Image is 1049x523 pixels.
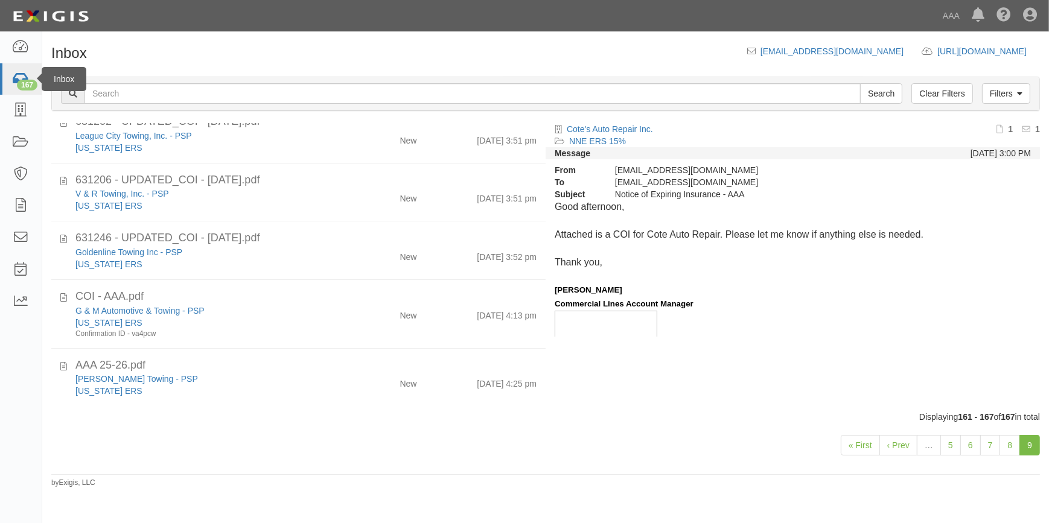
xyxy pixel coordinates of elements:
[75,259,142,269] a: [US_STATE] ERS
[75,142,337,154] div: Texas ERS
[567,124,653,134] a: Cote's Auto Repair Inc.
[75,246,337,258] div: Goldenline Towing Inc - PSP
[75,374,198,384] a: [PERSON_NAME] Towing - PSP
[75,173,537,188] div: 631206 - UPDATED_COI - 8.15.2026.pdf
[555,256,1031,270] p: Thank you,
[940,435,961,455] a: 5
[917,435,941,455] a: …
[569,136,626,146] a: NNE ERS 15%
[546,188,606,200] strong: Subject
[75,200,337,212] div: Texas ERS
[400,305,416,322] div: New
[75,230,537,246] div: 631246 - UPDATED_COI - 8.15.2026.pdf
[51,45,87,61] h1: Inbox
[971,147,1031,159] div: [DATE] 3:00 PM
[477,305,537,322] div: [DATE] 4:13 pm
[958,412,994,422] b: 161 - 167
[75,201,142,211] a: [US_STATE] ERS
[937,46,1040,56] a: [URL][DOMAIN_NAME]
[400,130,416,147] div: New
[75,305,337,317] div: G & M Automotive & Towing - PSP
[980,435,1001,455] a: 7
[75,306,205,315] a: G & M Automotive & Towing - PSP
[75,358,537,373] div: AAA 25-26.pdf
[860,83,902,104] input: Search
[911,83,972,104] a: Clear Filters
[400,246,416,263] div: New
[555,299,693,308] span: Commercial Lines Account Manager
[75,188,337,200] div: V & R Towing, Inc. - PSP
[75,386,142,396] a: [US_STATE] ERS
[555,228,1031,242] p: Attached is a COI for Cote Auto Repair. Please let me know if anything else is needed.
[546,164,606,176] strong: From
[1035,124,1040,134] b: 1
[17,80,37,90] div: 167
[75,258,337,270] div: Texas ERS
[75,373,337,385] div: Ridgeway Towing - PSP
[982,83,1030,104] a: Filters
[996,8,1011,23] i: Help Center - Complianz
[42,411,1049,423] div: Displaying of in total
[42,67,86,91] div: Inbox
[75,131,192,141] a: League City Towing, Inc. - PSP
[477,188,537,204] div: [DATE] 3:51 pm
[9,5,92,27] img: logo-5460c22ac91f19d4615b14bd174203de0afe785f0fc80cf4dbbc73dc1793850b.png
[75,289,537,305] div: COI - AAA.pdf
[606,164,907,176] div: [EMAIL_ADDRESS][DOMAIN_NAME]
[75,329,337,339] div: Confirmation ID - va4pcw
[555,285,622,294] span: [PERSON_NAME]
[937,4,966,28] a: AAA
[84,83,861,104] input: Search
[841,435,880,455] a: « First
[606,176,907,188] div: agreement-te4r9v@ace.complianz.com
[75,189,169,198] a: V & R Towing, Inc. - PSP
[1019,435,1040,455] a: 9
[75,318,142,328] a: [US_STATE] ERS
[400,373,416,390] div: New
[477,373,537,390] div: [DATE] 4:25 pm
[51,478,95,488] small: by
[400,188,416,204] div: New
[75,385,337,397] div: Texas ERS
[546,176,606,188] strong: To
[879,435,917,455] a: ‹ Prev
[555,311,657,353] img: A black text on a white background Description automatically generated
[1000,435,1020,455] a: 8
[1008,124,1013,134] b: 1
[606,188,907,200] div: Notice of Expiring Insurance - AAA
[59,478,95,487] a: Exigis, LLC
[75,143,142,153] a: [US_STATE] ERS
[477,246,537,263] div: [DATE] 3:52 pm
[477,130,537,147] div: [DATE] 3:51 pm
[960,435,981,455] a: 6
[1001,412,1015,422] b: 167
[75,247,182,257] a: Goldenline Towing Inc - PSP
[555,148,590,158] strong: Message
[75,130,337,142] div: League City Towing, Inc. - PSP
[555,200,1031,214] p: Good afternoon,
[760,46,904,56] a: [EMAIL_ADDRESS][DOMAIN_NAME]
[75,317,337,329] div: California ERS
